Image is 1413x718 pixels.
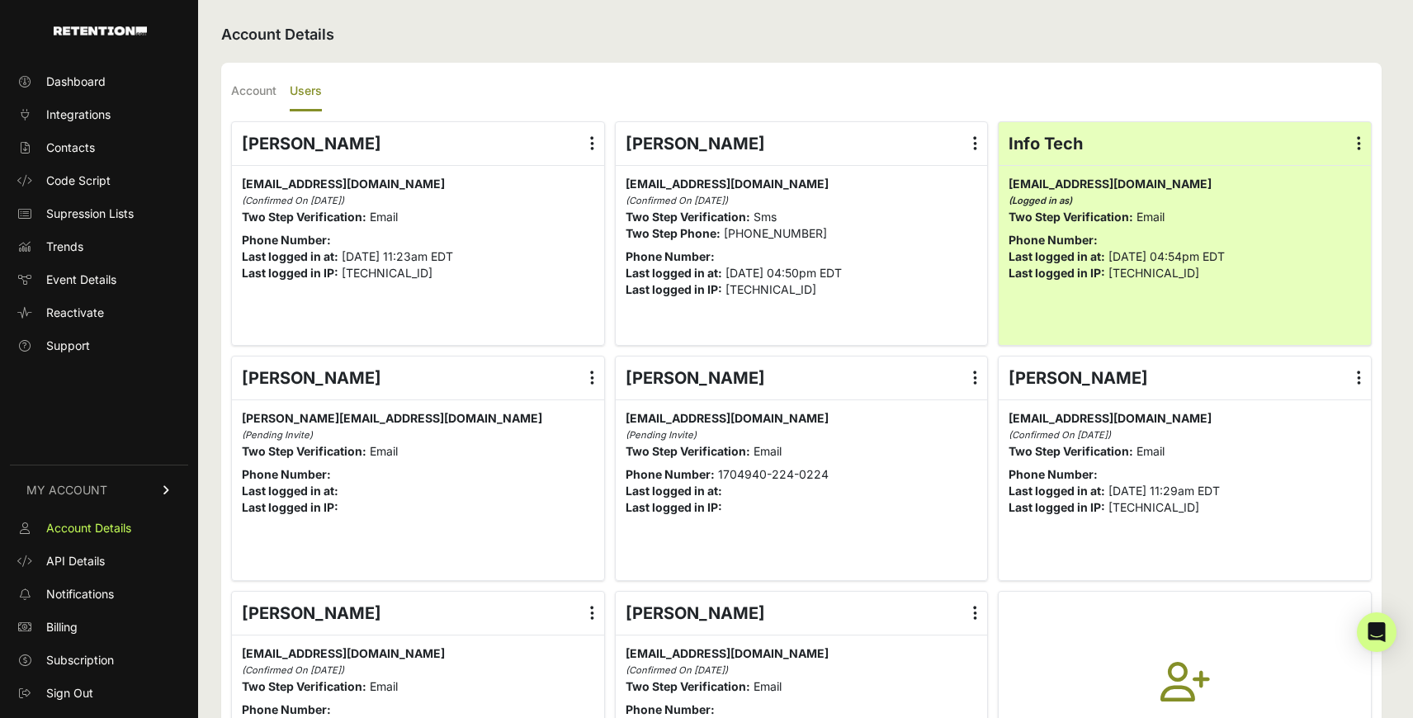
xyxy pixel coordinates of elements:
a: Billing [10,614,188,640]
a: Integrations [10,102,188,128]
span: Sms [754,210,777,224]
strong: Phone Number: [1009,467,1098,481]
span: Support [46,338,90,354]
span: Event Details [46,272,116,288]
div: [PERSON_NAME] [232,357,604,399]
strong: Last logged in IP: [242,266,338,280]
span: [EMAIL_ADDRESS][DOMAIN_NAME] [1009,177,1212,191]
span: Email [370,210,398,224]
span: [EMAIL_ADDRESS][DOMAIN_NAME] [626,646,829,660]
span: [EMAIL_ADDRESS][DOMAIN_NAME] [242,646,445,660]
span: 1704940-224-0224 [718,467,829,481]
span: [DATE] 11:23am EDT [342,249,453,263]
span: [TECHNICAL_ID] [1108,266,1199,280]
strong: Last logged in at: [1009,249,1105,263]
a: Notifications [10,581,188,607]
span: API Details [46,553,105,569]
div: [PERSON_NAME] [232,592,604,635]
span: Supression Lists [46,205,134,222]
div: [PERSON_NAME] [616,122,988,165]
span: [EMAIL_ADDRESS][DOMAIN_NAME] [242,177,445,191]
strong: Two Step Verification: [1009,444,1133,458]
span: Billing [46,619,78,635]
span: Dashboard [46,73,106,90]
strong: Phone Number: [242,467,331,481]
strong: Last logged in IP: [626,500,722,514]
strong: Last logged in IP: [242,500,338,514]
a: Event Details [10,267,188,293]
div: [PERSON_NAME] [999,357,1371,399]
span: [EMAIL_ADDRESS][DOMAIN_NAME] [626,411,829,425]
span: Notifications [46,586,114,602]
a: Code Script [10,168,188,194]
i: (Confirmed On [DATE]) [1009,429,1111,441]
i: (Pending Invite) [242,429,313,441]
span: [PHONE_NUMBER] [724,226,827,240]
a: Subscription [10,647,188,673]
strong: Last logged in at: [626,266,722,280]
div: [PERSON_NAME] [616,357,988,399]
strong: Last logged in at: [1009,484,1105,498]
i: (Confirmed On [DATE]) [626,195,728,206]
i: (Pending Invite) [626,429,697,441]
div: Open Intercom Messenger [1357,612,1396,652]
strong: Phone Number: [242,233,331,247]
i: (Logged in as) [1009,195,1072,206]
span: Email [370,679,398,693]
span: [DATE] 04:54pm EDT [1108,249,1225,263]
strong: Two Step Verification: [626,444,750,458]
strong: Last logged in at: [242,484,338,498]
span: Subscription [46,652,114,668]
span: Account Details [46,520,131,536]
i: (Confirmed On [DATE]) [242,195,344,206]
span: Email [1137,210,1165,224]
i: (Confirmed On [DATE]) [242,664,344,676]
span: MY ACCOUNT [26,482,107,498]
a: Account Details [10,515,188,541]
strong: Two Step Phone: [626,226,721,240]
strong: Two Step Verification: [626,210,750,224]
span: [DATE] 04:50pm EDT [725,266,842,280]
strong: Phone Number: [626,249,715,263]
a: Support [10,333,188,359]
span: [PERSON_NAME][EMAIL_ADDRESS][DOMAIN_NAME] [242,411,542,425]
span: Email [1137,444,1165,458]
span: Trends [46,239,83,255]
a: Contacts [10,135,188,161]
span: Reactivate [46,305,104,321]
span: [TECHNICAL_ID] [725,282,816,296]
span: Email [370,444,398,458]
div: [PERSON_NAME] [232,122,604,165]
span: [TECHNICAL_ID] [1108,500,1199,514]
a: Supression Lists [10,201,188,227]
div: [PERSON_NAME] [616,592,988,635]
span: Email [754,679,782,693]
strong: Phone Number: [1009,233,1098,247]
strong: Two Step Verification: [242,679,366,693]
a: API Details [10,548,188,574]
a: Trends [10,234,188,260]
div: Info Tech [999,122,1371,165]
strong: Two Step Verification: [242,210,366,224]
label: Account [231,73,276,111]
a: MY ACCOUNT [10,465,188,515]
strong: Two Step Verification: [626,679,750,693]
span: Contacts [46,139,95,156]
label: Users [290,73,322,111]
strong: Phone Number: [242,702,331,716]
span: Email [754,444,782,458]
strong: Last logged in IP: [1009,500,1105,514]
strong: Phone Number: [626,702,715,716]
a: Reactivate [10,300,188,326]
span: [DATE] 11:29am EDT [1108,484,1220,498]
span: [EMAIL_ADDRESS][DOMAIN_NAME] [1009,411,1212,425]
span: Sign Out [46,685,93,701]
a: Dashboard [10,68,188,95]
span: [TECHNICAL_ID] [342,266,432,280]
strong: Two Step Verification: [1009,210,1133,224]
span: Integrations [46,106,111,123]
strong: Two Step Verification: [242,444,366,458]
span: Code Script [46,172,111,189]
img: Retention.com [54,26,147,35]
strong: Last logged in at: [626,484,722,498]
